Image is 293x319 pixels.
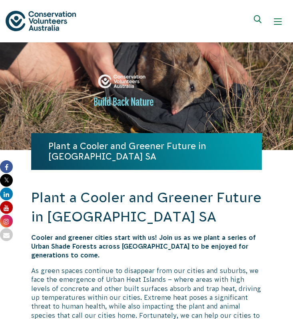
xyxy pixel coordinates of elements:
button: Show mobile navigation menu [268,12,287,31]
button: Expand search box Close search box [249,12,268,31]
img: logo.svg [6,11,76,31]
h2: Plant a Cooler and Greener Future in [GEOGRAPHIC_DATA] SA [31,188,262,226]
span: Cooler and greener cities start with us! Join us as we plant a series of Urban Shade Forests acro... [31,234,256,259]
h1: Plant a Cooler and Greener Future in [GEOGRAPHIC_DATA] SA [48,141,245,162]
span: Expand search box [254,15,264,28]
